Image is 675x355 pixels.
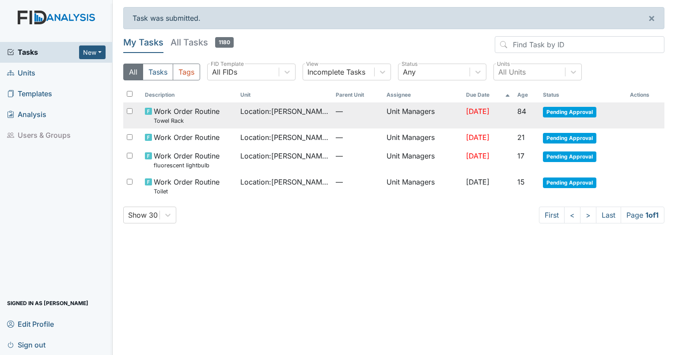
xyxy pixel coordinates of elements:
[564,207,580,223] a: <
[240,151,329,161] span: Location : [PERSON_NAME] House
[215,37,234,48] span: 1180
[154,106,220,125] span: Work Order Routine Towel Rack
[495,36,664,53] input: Find Task by ID
[466,107,489,116] span: [DATE]
[237,87,332,102] th: Toggle SortBy
[307,67,365,77] div: Incomplete Tasks
[580,207,596,223] a: >
[7,338,46,351] span: Sign out
[517,151,524,160] span: 17
[539,87,626,102] th: Toggle SortBy
[383,147,463,173] td: Unit Managers
[539,207,664,223] nav: task-pagination
[240,132,329,143] span: Location : [PERSON_NAME] House
[517,133,525,142] span: 21
[154,187,220,196] small: Toilet
[154,117,220,125] small: Towel Rack
[212,67,237,77] div: All FIDs
[79,45,106,59] button: New
[466,177,489,186] span: [DATE]
[403,67,416,77] div: Any
[383,128,463,147] td: Unit Managers
[123,36,163,49] h5: My Tasks
[173,64,200,80] button: Tags
[154,132,220,143] span: Work Order Routine
[7,108,46,121] span: Analysis
[7,317,54,331] span: Edit Profile
[7,66,35,80] span: Units
[543,107,596,117] span: Pending Approval
[336,151,379,161] span: —
[466,133,489,142] span: [DATE]
[383,87,463,102] th: Assignee
[498,67,526,77] div: All Units
[123,7,664,29] div: Task was submitted.
[596,207,621,223] a: Last
[143,64,173,80] button: Tasks
[543,133,596,144] span: Pending Approval
[336,106,379,117] span: —
[539,207,565,223] a: First
[466,151,489,160] span: [DATE]
[517,107,526,116] span: 84
[7,47,79,57] a: Tasks
[127,91,133,97] input: Toggle All Rows Selected
[621,207,664,223] span: Page
[154,151,220,170] span: Work Order Routine fluorescent lightbulb
[626,87,664,102] th: Actions
[332,87,383,102] th: Toggle SortBy
[463,87,514,102] th: Toggle SortBy
[240,177,329,187] span: Location : [PERSON_NAME] House
[240,106,329,117] span: Location : [PERSON_NAME] House
[336,177,379,187] span: —
[543,151,596,162] span: Pending Approval
[645,211,659,219] strong: 1 of 1
[517,177,525,186] span: 15
[141,87,237,102] th: Toggle SortBy
[648,11,655,24] span: ×
[383,102,463,128] td: Unit Managers
[7,296,88,310] span: Signed in as [PERSON_NAME]
[639,8,664,29] button: ×
[514,87,539,102] th: Toggle SortBy
[336,132,379,143] span: —
[123,64,143,80] button: All
[543,177,596,188] span: Pending Approval
[154,177,220,196] span: Work Order Routine Toilet
[171,36,234,49] h5: All Tasks
[7,87,52,101] span: Templates
[123,64,200,80] div: Type filter
[383,173,463,199] td: Unit Managers
[154,161,220,170] small: fluorescent lightbulb
[128,210,158,220] div: Show 30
